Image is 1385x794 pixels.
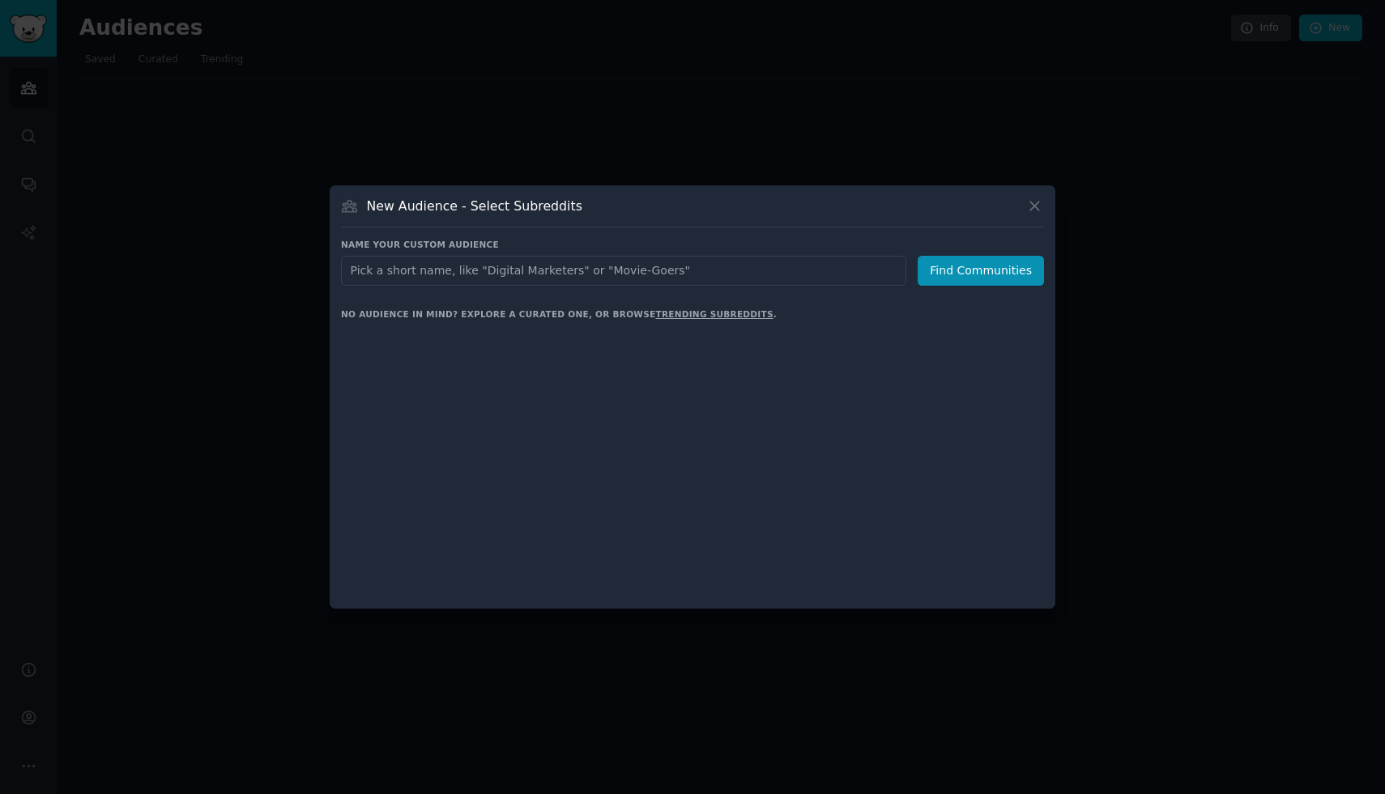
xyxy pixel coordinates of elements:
a: trending subreddits [655,309,773,319]
div: No audience in mind? Explore a curated one, or browse . [341,308,777,320]
button: Find Communities [918,256,1044,286]
h3: Name your custom audience [341,239,1044,250]
h3: New Audience - Select Subreddits [367,197,582,214]
input: Pick a short name, like "Digital Marketers" or "Movie-Goers" [341,256,906,286]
